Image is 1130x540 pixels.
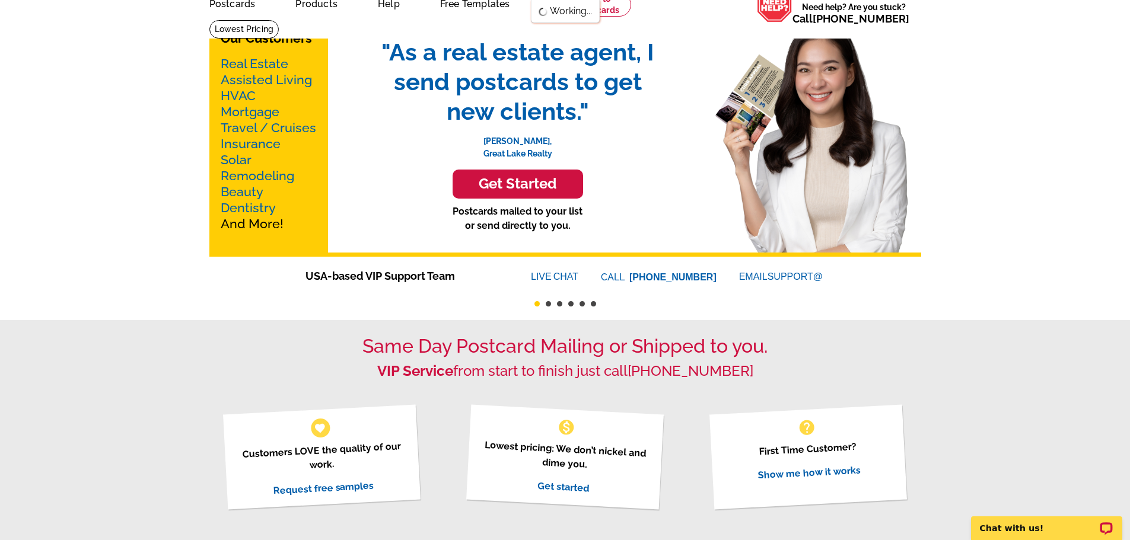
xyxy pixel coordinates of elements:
[757,464,861,481] a: Show me how it works
[221,152,252,167] a: Solar
[273,480,374,496] a: Request free samples
[557,418,576,437] span: monetization_on
[629,272,717,282] a: [PHONE_NUMBER]
[221,184,263,199] a: Beauty
[377,362,453,379] strong: VIP Service
[534,301,540,306] button: 1 of 6
[238,439,406,476] p: Customers LOVE the quality of our work.
[221,120,316,135] a: Travel / Cruises
[724,437,892,461] p: First Time Customer?
[221,104,279,119] a: Mortgage
[481,437,649,475] p: Lowest pricing: We don’t nickel and dime you.
[370,126,666,160] p: [PERSON_NAME], Great Lake Realty
[221,200,276,215] a: Dentistry
[591,301,596,306] button: 6 of 6
[370,205,666,233] p: Postcards mailed to your list or send directly to you.
[221,72,312,87] a: Assisted Living
[628,362,753,379] a: [PHONE_NUMBER]
[557,301,562,306] button: 3 of 6
[601,270,626,285] font: CALL
[221,56,317,232] p: And More!
[797,418,816,437] span: help
[963,503,1130,540] iframe: LiveChat chat widget
[305,268,495,284] span: USA-based VIP Support Team
[546,301,551,306] button: 2 of 6
[209,363,921,380] h2: from start to finish just call
[531,271,578,282] a: LIVECHAT
[221,56,288,71] a: Real Estate
[739,271,825,282] a: EMAILSUPPORT@
[467,175,568,193] h3: Get Started
[221,168,294,183] a: Remodeling
[314,421,326,434] span: favorite
[813,12,909,25] a: [PHONE_NUMBER]
[792,1,915,25] span: Need help? Are you stuck?
[580,301,585,306] button: 5 of 6
[538,7,548,17] img: loading...
[209,335,921,357] h1: Same Day Postcard Mailing or Shipped to you.
[792,12,909,25] span: Call
[568,301,574,306] button: 4 of 6
[537,480,590,494] a: Get started
[370,37,666,126] span: "As a real estate agent, I send postcards to get new clients."
[768,270,825,284] font: SUPPORT@
[221,88,256,103] a: HVAC
[221,136,281,151] a: Insurance
[370,170,666,199] a: Get Started
[531,270,553,284] font: LIVE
